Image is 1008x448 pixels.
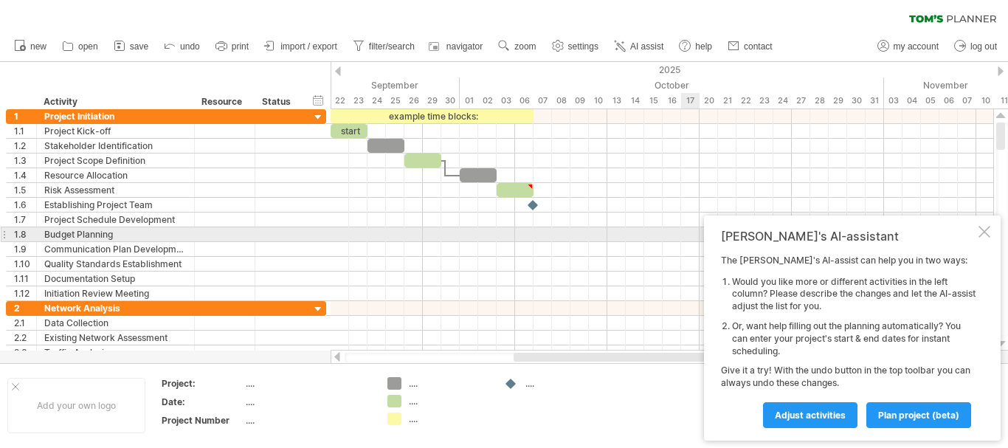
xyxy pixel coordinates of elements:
[894,41,939,52] span: my account
[874,37,943,56] a: my account
[14,124,36,138] div: 1.1
[44,168,187,182] div: Resource Allocation
[262,94,294,109] div: Status
[724,37,777,56] a: contact
[409,377,489,390] div: ....
[260,37,342,56] a: import / export
[630,41,663,52] span: AI assist
[773,93,792,108] div: Friday, 24 October 2025
[130,41,148,52] span: save
[232,41,249,52] span: print
[44,272,187,286] div: Documentation Setup
[44,227,187,241] div: Budget Planning
[30,41,46,52] span: new
[14,198,36,212] div: 1.6
[732,320,976,357] li: Or, want help filling out the planning automatically? You can enter your project's start & end da...
[902,93,921,108] div: Tuesday, 4 November 2025
[349,93,367,108] div: Tuesday, 23 September 2025
[14,154,36,168] div: 1.3
[921,93,939,108] div: Wednesday, 5 November 2025
[44,316,187,330] div: Data Collection
[589,93,607,108] div: Friday, 10 October 2025
[386,93,404,108] div: Thursday, 25 September 2025
[162,377,243,390] div: Project:
[180,41,200,52] span: undo
[610,37,668,56] a: AI assist
[246,377,370,390] div: ....
[460,93,478,108] div: Wednesday, 1 October 2025
[884,93,902,108] div: Monday, 3 November 2025
[409,413,489,425] div: ....
[14,168,36,182] div: 1.4
[675,37,717,56] a: help
[44,331,187,345] div: Existing Network Assessment
[568,41,598,52] span: settings
[280,41,337,52] span: import / export
[755,93,773,108] div: Thursday, 23 October 2025
[829,93,847,108] div: Wednesday, 29 October 2025
[494,37,540,56] a: zoom
[246,414,370,427] div: ....
[732,276,976,313] li: Would you like more or different activities in the left column? Please describe the changes and l...
[367,93,386,108] div: Wednesday, 24 September 2025
[78,41,98,52] span: open
[331,109,534,123] div: example time blocks:
[970,41,997,52] span: log out
[441,93,460,108] div: Tuesday, 30 September 2025
[534,93,552,108] div: Tuesday, 7 October 2025
[514,41,536,52] span: zoom
[14,301,36,315] div: 2
[958,93,976,108] div: Friday, 7 November 2025
[14,345,36,359] div: 2.3
[497,93,515,108] div: Friday, 3 October 2025
[423,93,441,108] div: Monday, 29 September 2025
[44,301,187,315] div: Network Analysis
[718,93,736,108] div: Tuesday, 21 October 2025
[44,139,187,153] div: Stakeholder Identification
[58,37,103,56] a: open
[552,93,570,108] div: Wednesday, 8 October 2025
[810,93,829,108] div: Tuesday, 28 October 2025
[14,331,36,345] div: 2.2
[14,286,36,300] div: 1.12
[644,93,663,108] div: Wednesday, 15 October 2025
[14,257,36,271] div: 1.10
[110,37,153,56] a: save
[744,41,773,52] span: contact
[331,93,349,108] div: Monday, 22 September 2025
[44,124,187,138] div: Project Kick-off
[976,93,995,108] div: Monday, 10 November 2025
[246,396,370,408] div: ....
[44,198,187,212] div: Establishing Project Team
[162,396,243,408] div: Date:
[626,93,644,108] div: Tuesday, 14 October 2025
[878,410,959,421] span: plan project (beta)
[44,345,187,359] div: Traffic Analysis
[369,41,415,52] span: filter/search
[478,93,497,108] div: Thursday, 2 October 2025
[331,124,367,138] div: start
[14,242,36,256] div: 1.9
[14,227,36,241] div: 1.8
[44,109,187,123] div: Project Initiation
[460,77,884,93] div: October 2025
[515,93,534,108] div: Monday, 6 October 2025
[14,109,36,123] div: 1
[721,229,976,244] div: [PERSON_NAME]'s AI-assistant
[44,257,187,271] div: Quality Standards Establishment
[14,213,36,227] div: 1.7
[14,139,36,153] div: 1.2
[663,93,681,108] div: Thursday, 16 October 2025
[950,37,1001,56] a: log out
[681,93,700,108] div: Friday, 17 October 2025
[736,93,755,108] div: Wednesday, 22 October 2025
[14,316,36,330] div: 2.1
[446,41,483,52] span: navigator
[939,93,958,108] div: Thursday, 6 November 2025
[44,154,187,168] div: Project Scope Definition
[201,94,246,109] div: Resource
[160,37,204,56] a: undo
[847,93,866,108] div: Thursday, 30 October 2025
[427,37,487,56] a: navigator
[607,93,626,108] div: Monday, 13 October 2025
